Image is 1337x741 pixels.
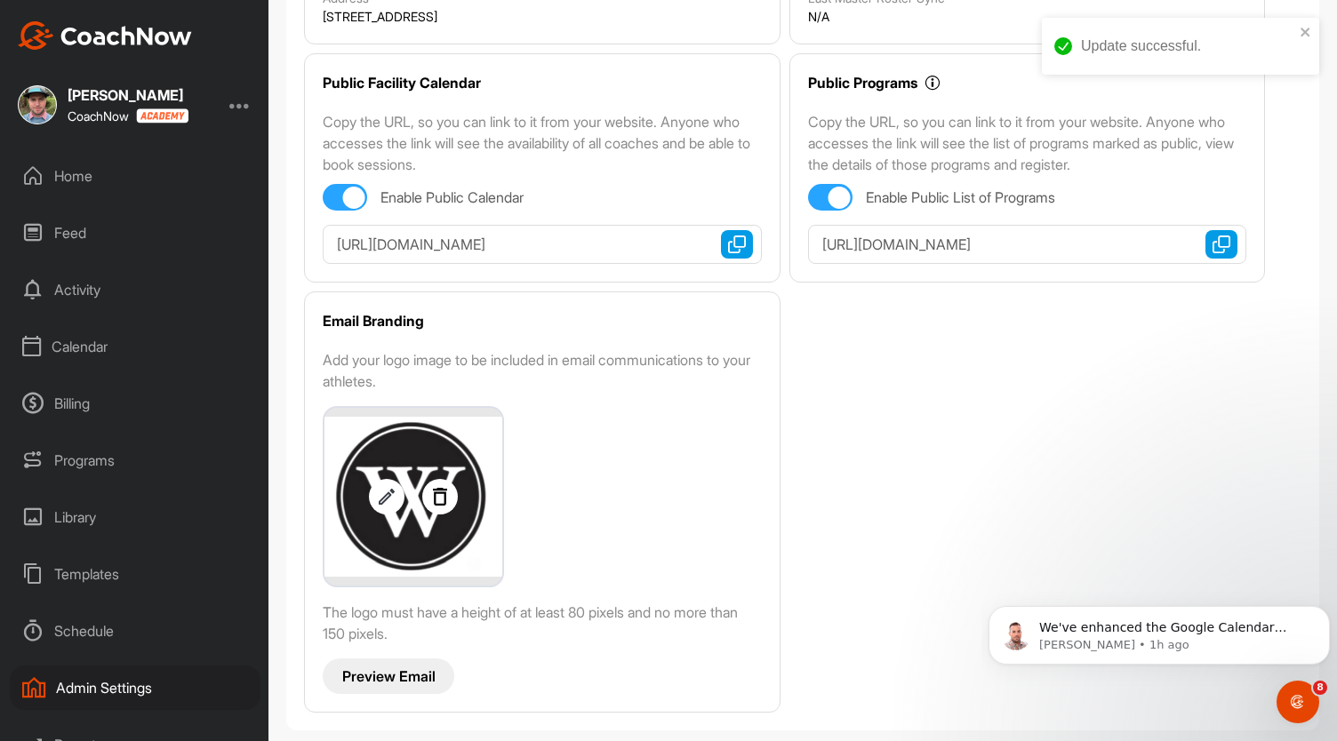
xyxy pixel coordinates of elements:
[10,552,260,596] div: Templates
[323,7,762,26] div: [STREET_ADDRESS]
[422,486,458,507] img: svg+xml;base64,PHN2ZyB3aWR0aD0iMjQiIGhlaWdodD0iMjQiIHZpZXdCb3g9IjAgMCAyNCAyNCIgZmlsbD0ibm9uZSIgeG...
[323,72,481,93] div: Public Facility Calendar
[808,7,1247,26] div: N/A
[808,111,1247,175] p: Copy the URL, so you can link to it from your website. Anyone who accesses the link will see the ...
[1300,25,1312,44] button: close
[10,609,260,653] div: Schedule
[981,569,1337,693] iframe: Intercom notifications message
[728,235,746,253] img: Copy
[136,108,188,123] img: CoachNow acadmey
[323,602,762,644] div: The logo must have a height of at least 80 pixels and no more than 150 pixels.
[1081,36,1294,57] div: Update successful.
[324,408,502,586] img: logo
[808,72,917,93] div: Public Programs
[68,108,188,123] div: CoachNow
[1313,681,1327,695] span: 8
[10,324,260,369] div: Calendar
[866,188,1055,207] span: Enable Public List of Programs
[58,68,326,84] p: Message from Alex, sent 1h ago
[18,85,57,124] img: square_c06937ecae3d5ad7bc2ee6c3c95a73cb.jpg
[721,230,753,259] button: Copy
[323,310,424,331] div: Email Branding
[10,211,260,255] div: Feed
[10,154,260,198] div: Home
[380,188,524,207] span: Enable Public Calendar
[10,438,260,482] div: Programs
[10,665,260,710] div: Admin Settings
[369,486,404,507] img: svg+xml;base64,PHN2ZyB4bWxucz0iaHR0cDovL3d3dy53My5vcmcvMjAwMC9zdmciIHdpZHRoPSIyNCIgaGVpZ2h0PSIyNC...
[323,111,762,175] p: Copy the URL, so you can link to it from your website. Anyone who accesses the link will see the ...
[323,349,762,392] div: Add your logo image to be included in email communications to your athletes.
[10,381,260,426] div: Billing
[1277,681,1319,723] iframe: Intercom live chat
[10,267,260,312] div: Activity
[58,52,323,243] span: We've enhanced the Google Calendar integration for a more seamless experience. If you haven't lin...
[10,495,260,539] div: Library
[1213,235,1230,253] img: Copy
[342,667,436,686] p: Preview Email
[1205,230,1237,259] button: Copy
[323,658,454,694] button: Preview Email
[68,88,188,102] div: [PERSON_NAME]
[18,21,192,50] img: CoachNow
